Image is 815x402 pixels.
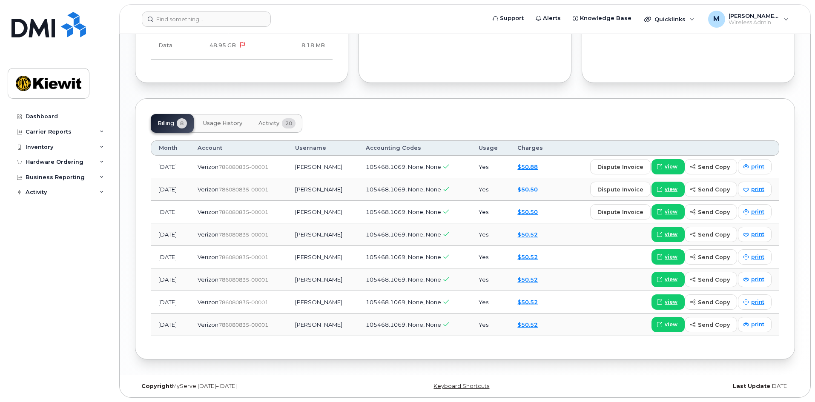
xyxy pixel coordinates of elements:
span: Verizon [198,254,218,260]
strong: Last Update [733,383,770,389]
span: send copy [698,253,730,261]
span: Support [500,14,524,23]
a: print [738,272,772,287]
span: Verizon [198,186,218,193]
span: 105468.1069, None, None [366,186,441,193]
span: 105468.1069, None, None [366,299,441,305]
td: [PERSON_NAME] [287,201,359,223]
span: print [751,231,764,238]
td: [DATE] [151,314,190,336]
span: view [665,208,677,216]
span: send copy [698,276,730,284]
td: [DATE] [151,246,190,268]
span: print [751,276,764,283]
span: send copy [698,298,730,306]
th: Usage [471,140,510,156]
span: 786080835-00001 [218,186,268,193]
a: view [651,227,685,242]
a: $50.52 [517,321,538,328]
a: view [651,272,685,287]
td: Yes [471,178,510,201]
span: [PERSON_NAME].[PERSON_NAME] [729,12,780,19]
span: Quicklinks [654,16,686,23]
a: Support [487,10,530,27]
span: 105468.1069, None, None [366,231,441,238]
span: send copy [698,163,730,171]
span: Alerts [543,14,561,23]
span: 786080835-00001 [218,209,268,215]
button: send copy [685,272,737,287]
a: view [651,182,685,197]
span: Verizon [198,321,218,328]
span: 786080835-00001 [218,254,268,260]
button: dispute invoice [590,204,651,220]
a: view [651,159,685,174]
a: $50.52 [517,254,538,260]
a: $50.88 [517,163,538,170]
a: view [651,249,685,265]
a: view [651,294,685,310]
span: view [665,253,677,261]
td: 8.18 MB [254,32,333,60]
div: Quicklinks [638,11,700,28]
a: Keyboard Shortcuts [433,383,489,389]
span: 105468.1069, None, None [366,208,441,215]
span: send copy [698,231,730,239]
span: print [751,321,764,328]
span: 48.95 GB [209,42,236,48]
iframe: Messenger Launcher [778,365,809,396]
td: [PERSON_NAME] [287,223,359,246]
span: send copy [698,208,730,216]
td: [PERSON_NAME] [287,246,359,268]
a: print [738,182,772,197]
td: Yes [471,201,510,223]
div: [DATE] [575,383,795,390]
th: Charges [510,140,556,156]
span: print [751,298,764,306]
span: view [665,321,677,328]
span: 105468.1069, None, None [366,254,441,260]
span: Knowledge Base [580,14,631,23]
td: Yes [471,314,510,336]
div: MyServe [DATE]–[DATE] [135,383,355,390]
button: send copy [685,159,737,174]
a: $50.50 [517,186,538,193]
button: send copy [685,182,737,197]
span: Verizon [198,208,218,215]
span: view [665,231,677,238]
a: print [738,317,772,332]
span: print [751,208,764,216]
strong: Copyright [141,383,172,389]
a: print [738,204,772,220]
span: Wireless Admin [729,19,780,26]
span: Activity [258,120,279,127]
td: Data [151,32,186,60]
span: Verizon [198,299,218,305]
a: Alerts [530,10,567,27]
span: dispute invoice [597,163,643,171]
span: dispute invoice [597,185,643,194]
span: Verizon [198,276,218,283]
th: Account [190,140,287,156]
span: print [751,185,764,193]
span: 105468.1069, None, None [366,321,441,328]
span: 20 [282,118,296,128]
span: 105468.1069, None, None [366,163,441,170]
td: [DATE] [151,156,190,178]
td: Yes [471,291,510,314]
span: 786080835-00001 [218,231,268,238]
input: Find something... [142,11,271,27]
span: 786080835-00001 [218,322,268,328]
td: Yes [471,268,510,291]
span: dispute invoice [597,208,643,216]
button: dispute invoice [590,159,651,174]
td: [DATE] [151,291,190,314]
span: 786080835-00001 [218,277,268,283]
td: Yes [471,156,510,178]
a: view [651,204,685,220]
div: Melissa.Arnsdorff [702,11,795,28]
td: Yes [471,223,510,246]
button: send copy [685,249,737,265]
td: Yes [471,246,510,268]
span: 105468.1069, None, None [366,276,441,283]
